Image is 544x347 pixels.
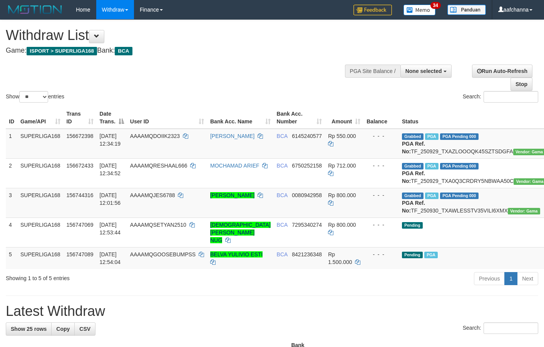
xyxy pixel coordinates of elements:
th: Bank Acc. Name: activate to sort column ascending [207,107,274,129]
div: - - - [367,162,396,169]
span: 156672433 [67,163,94,169]
td: SUPERLIGA168 [17,129,64,159]
span: Rp 800.000 [328,222,356,228]
div: Showing 1 to 5 of 5 entries [6,271,221,282]
a: CSV [74,322,95,335]
b: PGA Ref. No: [402,170,425,184]
th: Balance [363,107,399,129]
span: 156672398 [67,133,94,139]
label: Show entries [6,91,64,103]
span: Vendor URL: https://trx31.1velocity.biz [508,208,540,214]
h1: Withdraw List [6,28,355,43]
span: BCA [277,133,288,139]
a: Previous [474,272,505,285]
h1: Latest Withdraw [6,304,538,319]
span: Pending [402,252,423,258]
th: Bank Acc. Number: activate to sort column ascending [274,107,325,129]
span: Show 25 rows [11,326,47,332]
span: BCA [277,163,288,169]
span: BCA [277,222,288,228]
b: PGA Ref. No: [402,200,425,214]
a: Show 25 rows [6,322,52,335]
span: Rp 1.500.000 [328,251,352,265]
span: Rp 550.000 [328,133,356,139]
td: SUPERLIGA168 [17,188,64,217]
div: - - - [367,132,396,140]
a: MOCHAMAD ARIEF [210,163,259,169]
span: Copy 6145240577 to clipboard [292,133,322,139]
label: Search: [463,91,538,103]
span: AAAAMQDOIIK2323 [130,133,180,139]
label: Search: [463,322,538,334]
td: 2 [6,158,17,188]
td: SUPERLIGA168 [17,217,64,247]
select: Showentries [19,91,48,103]
span: CSV [79,326,90,332]
a: 1 [504,272,517,285]
td: 5 [6,247,17,269]
div: - - - [367,221,396,229]
td: 4 [6,217,17,247]
span: Rp 712.000 [328,163,356,169]
span: [DATE] 12:54:04 [100,251,121,265]
th: Trans ID: activate to sort column ascending [64,107,97,129]
span: Copy 7295340274 to clipboard [292,222,322,228]
span: 156747069 [67,222,94,228]
span: PGA Pending [440,133,479,140]
span: None selected [405,68,442,74]
span: Copy 6750252158 to clipboard [292,163,322,169]
input: Search: [484,91,538,103]
img: Button%20Memo.svg [403,5,436,15]
a: Copy [51,322,75,335]
span: PGA Pending [440,193,479,199]
a: Next [517,272,538,285]
td: SUPERLIGA168 [17,247,64,269]
th: Date Trans.: activate to sort column descending [97,107,127,129]
span: Pending [402,222,423,229]
span: AAAAMQJES6788 [130,192,175,198]
span: AAAAMQGOOSEBUMPSS [130,251,196,257]
td: 3 [6,188,17,217]
div: - - - [367,191,396,199]
span: Grabbed [402,133,423,140]
th: User ID: activate to sort column ascending [127,107,207,129]
a: Stop [511,78,532,91]
th: ID [6,107,17,129]
span: ISPORT > SUPERLIGA168 [27,47,97,55]
span: Copy 8421236348 to clipboard [292,251,322,257]
h4: Game: Bank: [6,47,355,55]
div: PGA Site Balance / [345,65,400,78]
img: MOTION_logo.png [6,4,64,15]
img: panduan.png [447,5,486,15]
img: Feedback.jpg [353,5,392,15]
span: Copy 0080942958 to clipboard [292,192,322,198]
span: Marked by aafsoycanthlai [424,252,438,258]
span: BCA [277,192,288,198]
span: PGA Pending [440,163,479,169]
span: AAAAMQRESHAAL666 [130,163,187,169]
td: SUPERLIGA168 [17,158,64,188]
input: Search: [484,322,538,334]
a: [PERSON_NAME] [210,192,254,198]
span: 156747089 [67,251,94,257]
span: [DATE] 12:34:19 [100,133,121,147]
span: Grabbed [402,193,423,199]
span: Grabbed [402,163,423,169]
a: Run Auto-Refresh [472,65,532,78]
span: AAAAMQSETYAN2510 [130,222,186,228]
span: 156744316 [67,192,94,198]
span: Marked by aafsoycanthlai [425,133,439,140]
span: Marked by aafsoycanthlai [425,193,439,199]
div: - - - [367,251,396,258]
th: Amount: activate to sort column ascending [325,107,363,129]
span: BCA [115,47,132,55]
span: [DATE] 12:01:56 [100,192,121,206]
a: [DEMOGRAPHIC_DATA][PERSON_NAME] NUG [210,222,271,243]
td: 1 [6,129,17,159]
a: BELVA YULIVIO ESTI [210,251,263,257]
span: BCA [277,251,288,257]
a: [PERSON_NAME] [210,133,254,139]
button: None selected [400,65,452,78]
span: [DATE] 12:34:52 [100,163,121,176]
span: 34 [430,2,441,9]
